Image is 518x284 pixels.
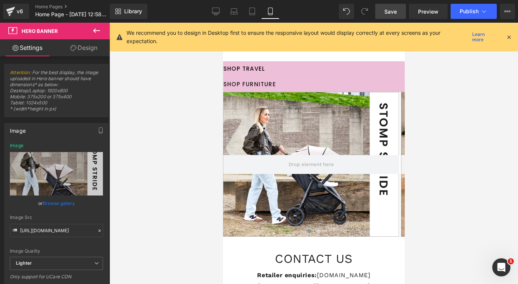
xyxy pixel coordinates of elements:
[15,6,25,16] div: v6
[492,258,510,276] iframe: Intercom live chat
[10,70,30,75] a: Attention
[384,8,397,16] span: Save
[34,249,94,256] strong: Retailer enquiries:
[110,4,147,19] a: New Library
[43,197,75,210] a: Browse gallery
[8,8,89,17] a: GemPages Builder
[22,28,58,34] span: Hero Banner
[418,8,438,16] span: Preview
[10,248,103,254] div: Image Quality
[10,143,23,148] div: Image
[3,4,29,19] a: v6
[0,42,42,51] span: Shop Travel
[10,70,103,117] span: : For the best display, the image uploaded in Hero banner should have dimensions* as below: Deskt...
[10,123,26,134] div: Image
[124,8,142,15] span: Library
[261,4,279,19] a: Mobile
[409,4,448,19] a: Preview
[0,57,53,66] span: Shop Furniture
[16,260,32,266] b: Lighter
[508,258,514,264] span: 1
[10,224,103,237] input: Link
[10,215,103,220] div: Image Src
[500,4,515,19] button: More
[207,4,225,19] a: Desktop
[126,29,469,45] p: We recommend you to design in Desktop first to ensure the responsive layout would display correct...
[225,4,243,19] a: Laptop
[35,4,121,10] a: Home Pages
[469,33,500,42] a: Learn more
[460,8,479,14] span: Publish
[56,39,111,56] a: Design
[339,4,354,19] button: Undo
[357,4,372,19] button: Redo
[243,4,261,19] a: Tablet
[6,225,176,247] p: Contact Us
[35,11,107,17] span: Home Page - [DATE] 12:58:06
[10,199,103,207] div: or
[451,4,497,19] button: Publish
[6,247,176,269] p: [DOMAIN_NAME][EMAIL_ADDRESS][DOMAIN_NAME]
